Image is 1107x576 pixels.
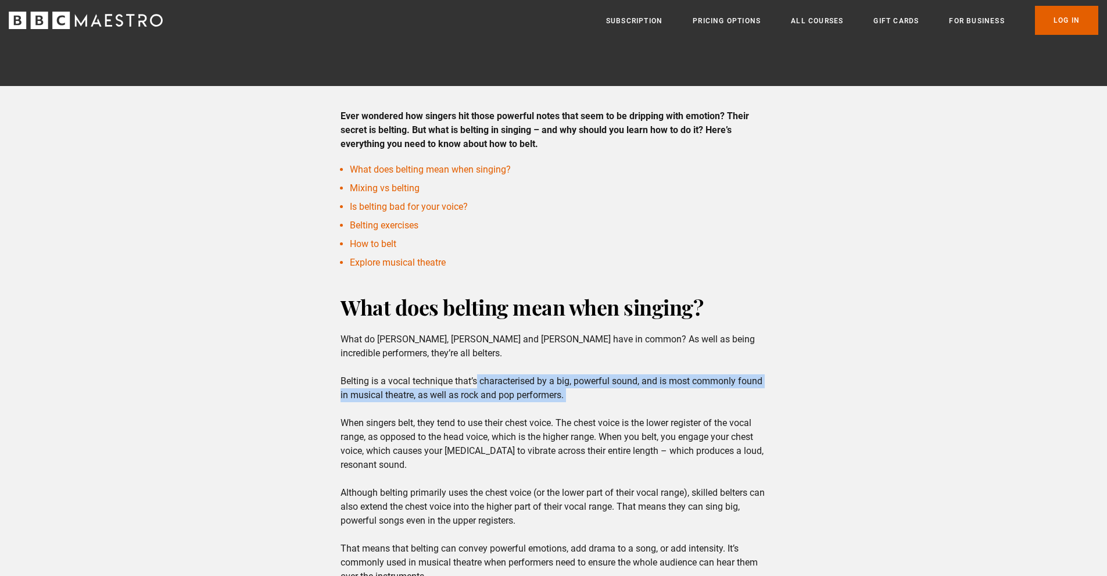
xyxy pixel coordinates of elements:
[949,15,1004,27] a: For business
[350,238,396,249] a: How to belt
[341,110,749,149] strong: Ever wondered how singers hit those powerful notes that seem to be dripping with emotion? Their s...
[350,164,511,175] a: What does belting mean when singing?
[873,15,919,27] a: Gift Cards
[791,15,843,27] a: All Courses
[350,201,468,212] a: Is belting bad for your voice?
[606,6,1098,35] nav: Primary
[350,183,420,194] a: Mixing vs belting
[350,257,446,268] a: Explore musical theatre
[1035,6,1098,35] a: Log In
[350,220,418,231] a: Belting exercises
[341,293,766,321] h2: What does belting mean when singing?
[606,15,662,27] a: Subscription
[9,12,163,29] svg: BBC Maestro
[693,15,761,27] a: Pricing Options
